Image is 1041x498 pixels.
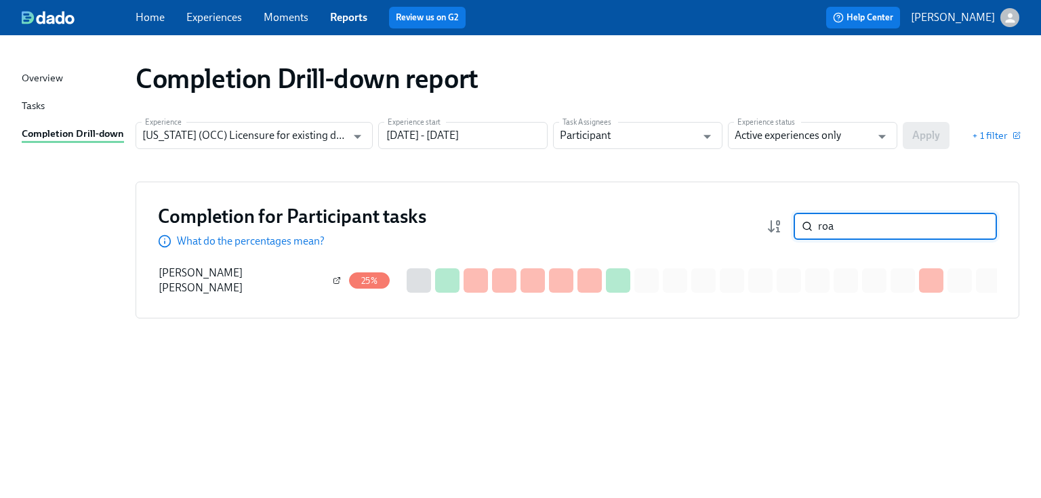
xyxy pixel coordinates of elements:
a: Moments [264,11,308,24]
button: + 1 filter [972,129,1019,142]
p: [PERSON_NAME] [911,10,995,25]
button: Review us on G2 [389,7,466,28]
a: Experiences [186,11,242,24]
a: Completion Drill-down [22,126,125,143]
span: [PERSON_NAME] [PERSON_NAME] [159,266,243,294]
button: Help Center [826,7,900,28]
span: 25% [353,276,386,286]
div: Tasks [22,98,45,115]
div: Completion Drill-down [22,126,124,143]
h1: Completion Drill-down report [136,62,478,95]
a: dado [22,11,136,24]
h3: Completion for Participant tasks [158,204,426,228]
a: Reports [330,11,367,24]
a: Review us on G2 [396,11,459,24]
button: Open [697,126,718,147]
img: dado [22,11,75,24]
a: Tasks [22,98,125,115]
button: Open [347,126,368,147]
button: Open [872,126,893,147]
span: Help Center [833,11,893,24]
a: Overview [22,70,125,87]
button: [PERSON_NAME] [911,8,1019,27]
div: Overview [22,70,63,87]
p: What do the percentages mean? [177,234,325,249]
input: Search by name [818,213,997,240]
a: Home [136,11,165,24]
